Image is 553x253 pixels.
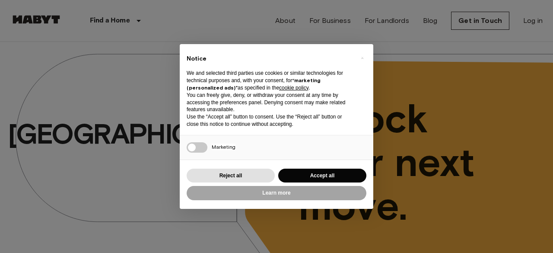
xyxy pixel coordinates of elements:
button: Learn more [187,186,366,200]
p: You can freely give, deny, or withdraw your consent at any time by accessing the preferences pane... [187,92,353,113]
button: Close this notice [355,51,369,65]
p: Use the “Accept all” button to consent. Use the “Reject all” button or close this notice to conti... [187,113,353,128]
button: Reject all [187,169,275,183]
strong: “marketing (personalized ads)” [187,77,321,91]
span: Marketing [212,144,235,150]
a: cookie policy [279,85,308,91]
span: × [361,53,364,63]
p: We and selected third parties use cookies or similar technologies for technical purposes and, wit... [187,70,353,91]
button: Accept all [278,169,366,183]
h2: Notice [187,54,353,63]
